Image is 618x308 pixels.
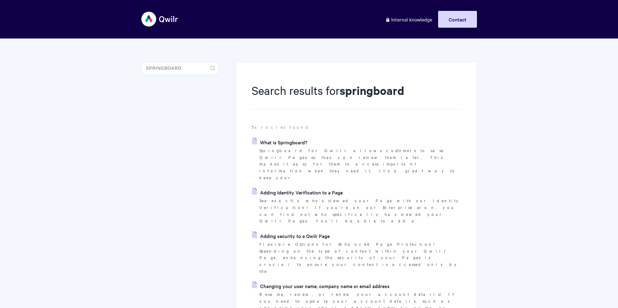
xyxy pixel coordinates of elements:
[141,62,219,74] input: Search
[252,281,390,291] a: Changing your user name, company name or email address
[252,82,461,110] h1: Search results for
[252,124,461,131] p: articles found
[252,231,330,240] a: Adding security to a Qwilr Page
[259,147,461,181] p: Springboard for Qwilr allows customers to save Qwilr Pages so they can review them later. This ma...
[340,83,404,98] strong: springboard
[252,124,254,130] strong: 7
[252,188,343,197] a: Adding Identity Verification to a Page
[259,197,461,224] p: See exactly who's viewed your Page with our Identity Verification! If you're on our Enterprise pl...
[252,138,307,147] a: What is Springboard?
[141,7,178,31] img: Qwilr Help Center
[381,11,437,28] a: Internal knowledge
[438,11,477,28] a: Contact
[259,241,461,275] p: Flexible Options for Enhanced Page Protection! Depending on the type of content within your Qwilr...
